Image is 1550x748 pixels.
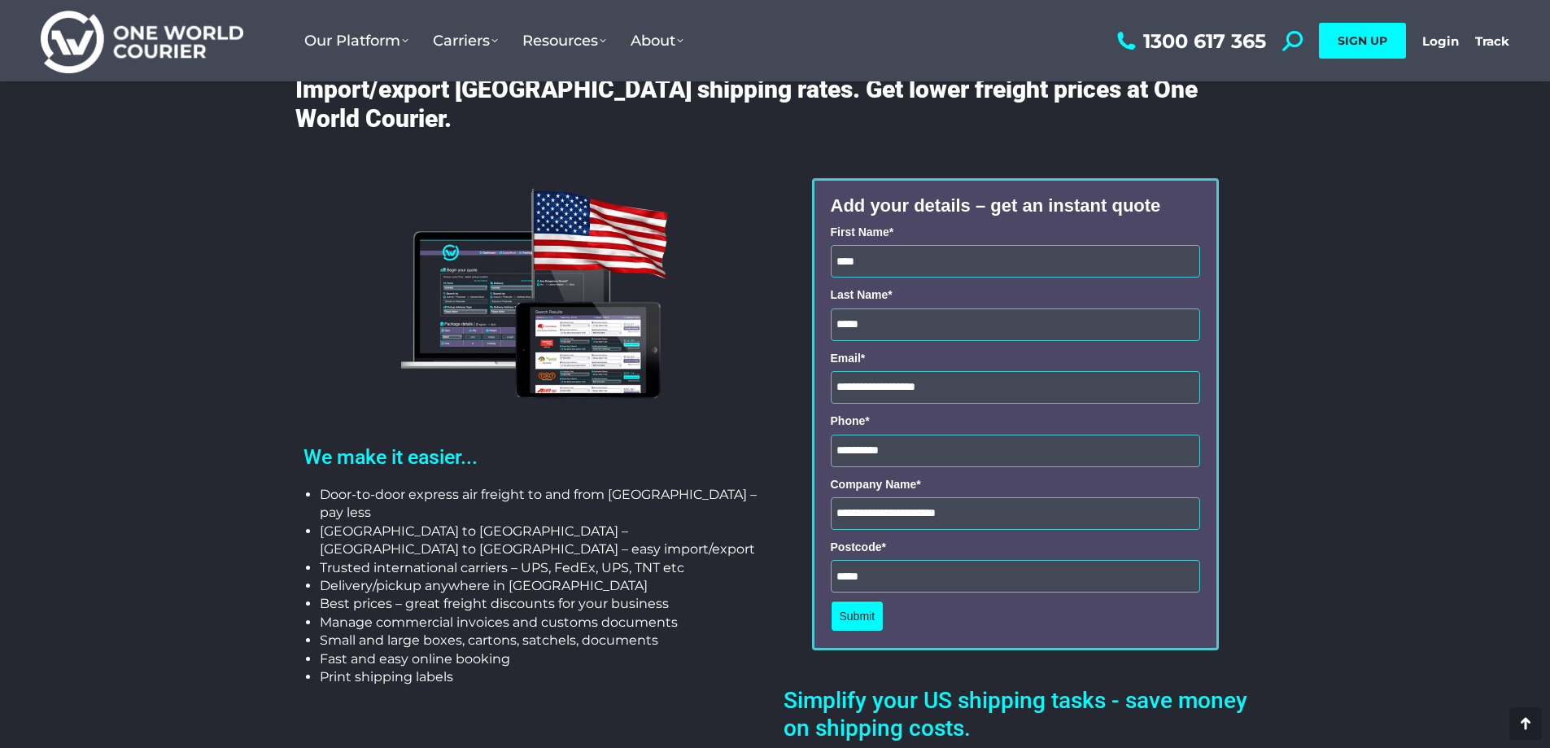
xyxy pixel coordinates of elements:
h2: We make it easier... [303,445,767,470]
label: Email* [831,349,1200,367]
li: Manage commercial invoices and customs documents [320,614,767,632]
span: Carriers [433,32,498,50]
li: Print shipping labels [320,668,767,686]
label: First Name* [831,223,1200,241]
label: Postcode* [831,538,1200,556]
li: Trusted international carriers – UPS, FedEx, UPS, TNT etc [320,559,767,577]
a: Track [1475,33,1509,49]
a: Carriers [421,15,510,66]
li: Small and large boxes, cartons, satchels, documents [320,632,767,650]
li: Fast and easy online booking [320,650,767,668]
a: 1300 617 365 [1113,31,1266,51]
label: Company Name* [831,475,1200,493]
img: One World Courier [41,8,243,74]
a: SIGN UP [1319,23,1406,59]
li: Best prices – great freight discounts for your business [320,595,767,613]
label: Last Name* [831,286,1200,304]
h2: Simplify your US shipping tasks - save money on shipping costs. [784,687,1247,741]
button: Submit [831,601,884,632]
span: Our Platform [304,32,408,50]
li: Delivery/pickup anywhere in [GEOGRAPHIC_DATA] [320,577,767,595]
div: Add your details – get an instant quote [831,197,1200,215]
a: Our Platform [292,15,421,66]
img: usa-owc-back-end-computer [401,160,670,428]
li: [GEOGRAPHIC_DATA] to [GEOGRAPHIC_DATA] – [GEOGRAPHIC_DATA] to [GEOGRAPHIC_DATA] – easy import/export [320,523,767,559]
a: Login [1422,33,1459,49]
span: SIGN UP [1338,33,1387,48]
a: About [618,15,696,66]
label: Phone* [831,412,1200,430]
span: About [631,32,683,50]
li: Door-to-door express air freight to and from [GEOGRAPHIC_DATA] – pay less [320,486,767,523]
span: Resources [522,32,606,50]
a: Resources [510,15,618,66]
h4: Import/export [GEOGRAPHIC_DATA] shipping rates. Get lower freight prices at One World Courier. [295,75,1255,133]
